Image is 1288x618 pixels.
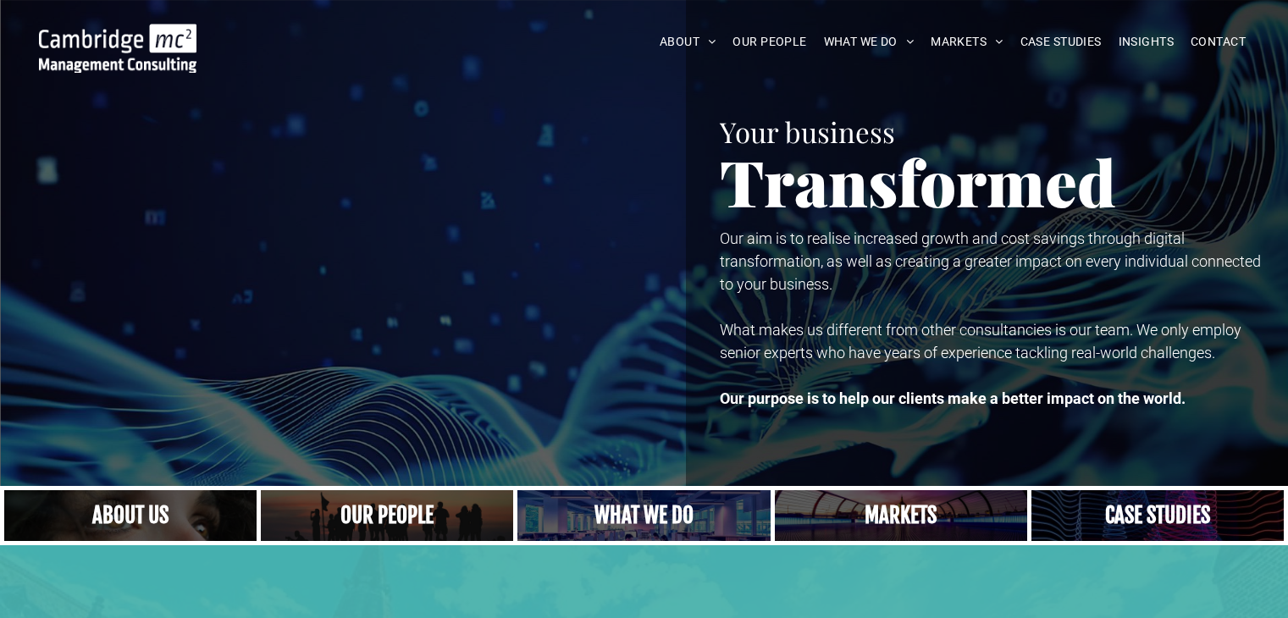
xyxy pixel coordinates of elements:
a: MARKETS [922,29,1011,55]
a: Close up of woman's face, centered on her eyes [4,490,257,541]
strong: Our purpose is to help our clients make a better impact on the world. [720,389,1186,407]
span: Your business [720,113,895,150]
a: ABOUT [651,29,725,55]
a: WHAT WE DO [815,29,923,55]
a: Our Markets | Cambridge Management Consulting [775,490,1027,541]
span: Our aim is to realise increased growth and cost savings through digital transformation, as well a... [720,229,1261,293]
img: Go to Homepage [39,24,196,73]
a: CASE STUDIES | See an Overview of All Our Case Studies | Cambridge Management Consulting [1031,490,1284,541]
span: Transformed [720,139,1116,223]
a: A yoga teacher lifting his whole body off the ground in the peacock pose [517,490,770,541]
a: CASE STUDIES [1012,29,1110,55]
span: What makes us different from other consultancies is our team. We only employ senior experts who h... [720,321,1241,361]
a: Your Business Transformed | Cambridge Management Consulting [39,26,196,44]
a: A crowd in silhouette at sunset, on a rise or lookout point [261,490,513,541]
a: INSIGHTS [1110,29,1182,55]
a: OUR PEOPLE [724,29,815,55]
a: CONTACT [1182,29,1254,55]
